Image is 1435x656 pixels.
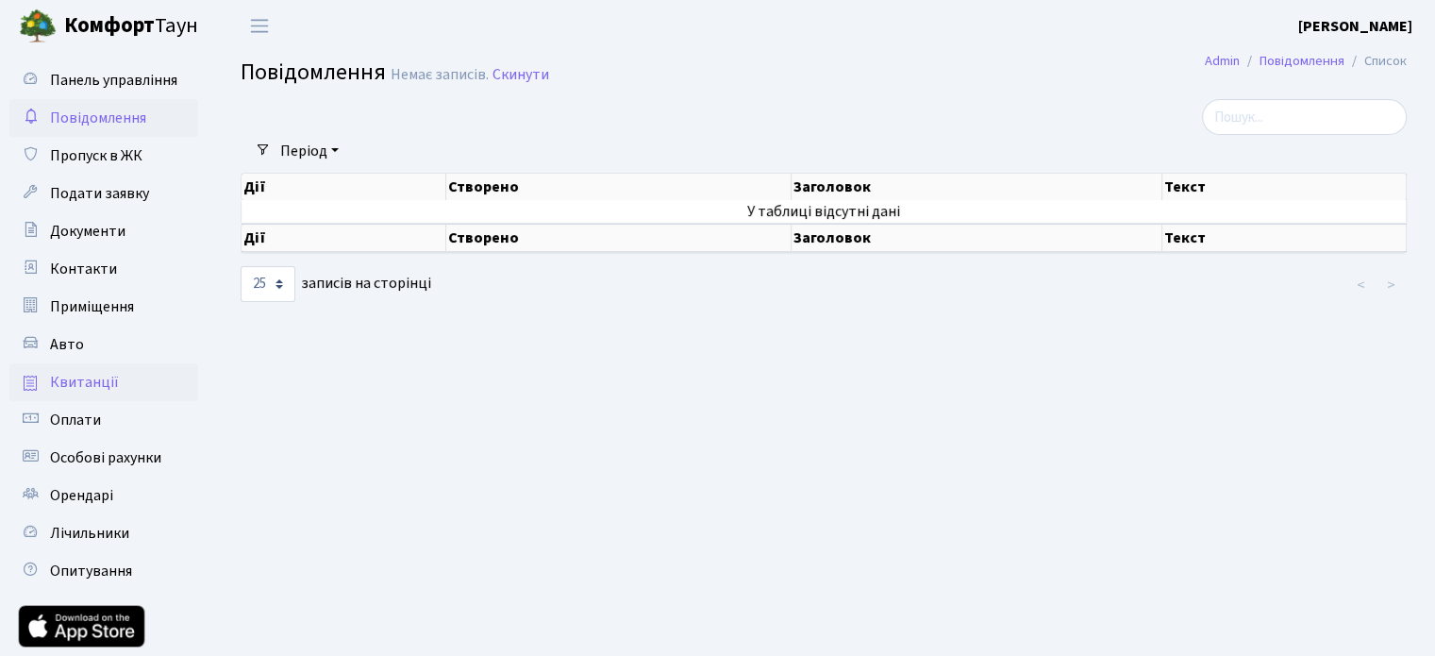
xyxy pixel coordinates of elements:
[1202,99,1407,135] input: Пошук...
[50,259,117,279] span: Контакти
[1176,42,1435,81] nav: breadcrumb
[1298,16,1412,37] b: [PERSON_NAME]
[1205,51,1240,71] a: Admin
[50,372,119,393] span: Квитанції
[50,145,142,166] span: Пропуск в ЖК
[9,137,198,175] a: Пропуск в ЖК
[9,61,198,99] a: Панель управління
[241,56,386,89] span: Повідомлення
[50,447,161,468] span: Особові рахунки
[792,224,1162,252] th: Заголовок
[9,477,198,514] a: Орендарі
[792,174,1162,200] th: Заголовок
[9,552,198,590] a: Опитування
[9,363,198,401] a: Квитанції
[492,66,549,84] a: Скинути
[9,326,198,363] a: Авто
[241,266,295,302] select: записів на сторінці
[1162,174,1407,200] th: Текст
[242,200,1407,223] td: У таблиці відсутні дані
[50,221,125,242] span: Документи
[242,224,446,252] th: Дії
[1298,15,1412,38] a: [PERSON_NAME]
[50,410,101,430] span: Оплати
[1344,51,1407,72] li: Список
[9,401,198,439] a: Оплати
[50,485,113,506] span: Орендарі
[50,296,134,317] span: Приміщення
[19,8,57,45] img: logo.png
[446,224,792,252] th: Створено
[50,334,84,355] span: Авто
[391,66,489,84] div: Немає записів.
[1162,224,1407,252] th: Текст
[242,174,446,200] th: Дії
[9,175,198,212] a: Подати заявку
[50,561,132,581] span: Опитування
[9,288,198,326] a: Приміщення
[50,183,149,204] span: Подати заявку
[64,10,155,41] b: Комфорт
[9,514,198,552] a: Лічильники
[50,523,129,544] span: Лічильники
[64,10,198,42] span: Таун
[446,174,792,200] th: Створено
[9,212,198,250] a: Документи
[241,266,431,302] label: записів на сторінці
[1260,51,1344,71] a: Повідомлення
[236,10,283,42] button: Переключити навігацію
[9,99,198,137] a: Повідомлення
[9,250,198,288] a: Контакти
[273,135,346,167] a: Період
[9,439,198,477] a: Особові рахунки
[50,70,177,91] span: Панель управління
[50,108,146,128] span: Повідомлення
